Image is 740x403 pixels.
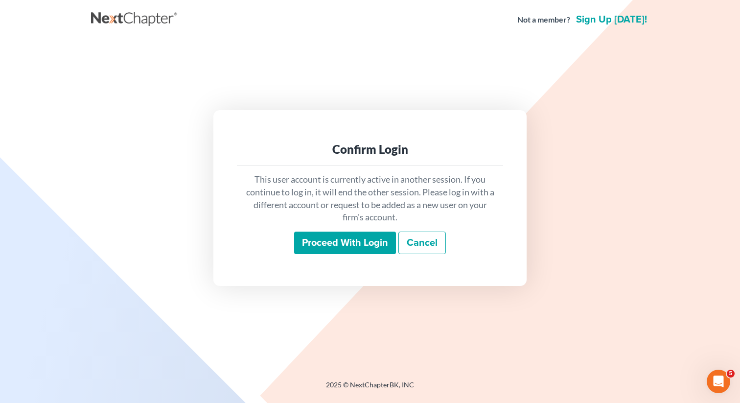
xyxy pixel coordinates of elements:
[707,370,730,393] iframe: Intercom live chat
[398,232,446,254] a: Cancel
[727,370,735,378] span: 5
[91,380,649,398] div: 2025 © NextChapterBK, INC
[294,232,396,254] input: Proceed with login
[517,14,570,25] strong: Not a member?
[245,142,495,157] div: Confirm Login
[574,15,649,24] a: Sign up [DATE]!
[245,173,495,224] p: This user account is currently active in another session. If you continue to log in, it will end ...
